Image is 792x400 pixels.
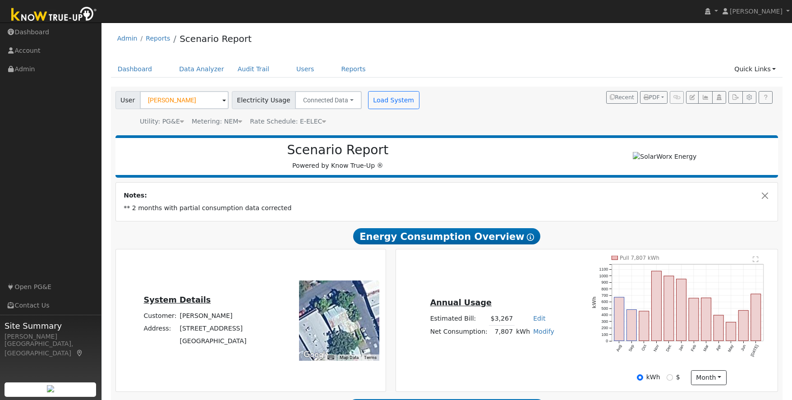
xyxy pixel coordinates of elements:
[489,325,514,338] td: 7,807
[601,313,608,317] text: 400
[295,91,362,109] button: Connected Data
[644,94,660,101] span: PDF
[686,91,699,104] button: Edit User
[628,344,635,353] text: Sep
[7,5,101,25] img: Know True-Up
[691,370,727,386] button: month
[120,143,556,170] div: Powered by Know True-Up ®
[633,152,696,161] img: SolarWorx Energy
[601,280,608,285] text: 900
[615,344,622,353] text: Aug
[290,61,321,78] a: Users
[728,91,742,104] button: Export Interval Data
[115,91,140,109] span: User
[117,35,138,42] a: Admin
[664,276,674,341] rect: onclick=""
[730,8,783,15] span: [PERSON_NAME]
[301,349,331,361] img: Google
[5,339,97,358] div: [GEOGRAPHIC_DATA], [GEOGRAPHIC_DATA]
[712,91,726,104] button: Login As
[353,228,540,244] span: Energy Consumption Overview
[606,91,638,104] button: Recent
[637,374,643,381] input: kWh
[727,344,734,353] text: May
[640,91,668,104] button: PDF
[601,294,608,298] text: 700
[527,234,534,241] i: Show Help
[368,91,419,109] button: Load System
[726,322,736,341] rect: onclick=""
[231,61,276,78] a: Audit Trail
[144,295,211,304] u: System Details
[653,344,660,353] text: Nov
[178,335,248,348] td: [GEOGRAPHIC_DATA]
[140,117,184,126] div: Utility: PG&E
[759,91,773,104] a: Help Link
[599,267,608,272] text: 1100
[740,344,747,352] text: Jun
[232,91,295,109] span: Electricity Usage
[327,354,334,361] button: Keyboard shortcuts
[665,344,672,353] text: Dec
[728,61,783,78] a: Quick Links
[601,326,608,331] text: 200
[180,33,252,44] a: Scenario Report
[646,372,660,382] label: kWh
[742,91,756,104] button: Settings
[667,374,673,381] input: $
[689,299,699,341] rect: onclick=""
[172,61,231,78] a: Data Analyzer
[430,298,492,307] u: Annual Usage
[335,61,373,78] a: Reports
[5,332,97,341] div: [PERSON_NAME]
[601,300,608,304] text: 600
[698,91,712,104] button: Multi-Series Graph
[428,325,489,338] td: Net Consumption:
[250,118,326,125] span: Alias: HETOUC
[640,344,647,352] text: Oct
[5,320,97,332] span: Site Summary
[651,271,661,341] rect: onclick=""
[124,192,147,199] strong: Notes:
[606,339,608,344] text: 0
[533,315,545,322] a: Edit
[146,35,170,42] a: Reports
[601,332,608,337] text: 100
[701,298,711,341] rect: onclick=""
[750,344,760,357] text: [DATE]
[760,191,770,200] button: Close
[340,354,359,361] button: Map Data
[702,344,709,352] text: Mar
[626,310,636,341] rect: onclick=""
[140,91,229,109] input: Select a User
[601,319,608,324] text: 300
[76,349,84,357] a: Map
[489,313,514,326] td: $3,267
[690,344,697,352] text: Feb
[301,349,331,361] a: Open this area in Google Maps (opens a new window)
[639,312,649,341] rect: onclick=""
[124,143,551,158] h2: Scenario Report
[753,256,759,263] text: 
[364,355,377,360] a: Terms (opens in new tab)
[676,279,686,341] rect: onclick=""
[122,202,772,215] td: ** 2 months with partial consumption data corrected
[676,372,680,382] label: $
[515,325,532,338] td: kWh
[751,294,761,341] rect: onclick=""
[714,316,723,341] rect: onclick=""
[715,344,722,352] text: Apr
[533,328,554,335] a: Modify
[428,313,489,326] td: Estimated Bill:
[192,117,242,126] div: Metering: NEM
[601,306,608,311] text: 500
[599,274,608,278] text: 1000
[614,298,624,341] rect: onclick=""
[142,322,178,335] td: Address:
[678,344,685,352] text: Jan
[738,311,748,341] rect: onclick=""
[591,297,597,308] text: kWh
[47,385,54,392] img: retrieve
[620,255,659,261] text: Pull 7,807 kWh
[178,309,248,322] td: [PERSON_NAME]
